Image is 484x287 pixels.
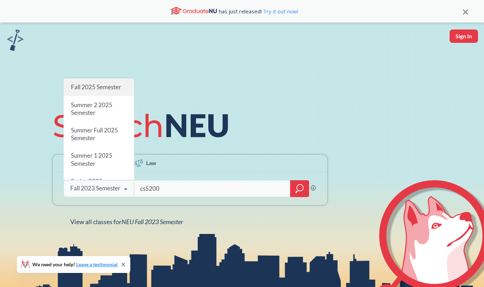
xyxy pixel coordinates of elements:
a: sandbox logo [7,30,24,53]
span: Spring 2025 Semester [71,177,102,193]
span: We need your help! [32,262,118,267]
a: Try it out now! [262,8,298,15]
a: Leave a testimonial [76,261,118,267]
span: Summer 1 2025 Semester [71,152,112,167]
div: Fall 2023 Semester [70,184,120,192]
span: Summer 2 2025 Semester [71,101,112,116]
span: NEU Fall 2023 Semester [122,218,183,226]
span: has just released! [219,7,298,15]
span: View all classes for [70,218,183,226]
img: sandbox logo [7,30,24,51]
button: Sign In [450,30,478,43]
input: Class, professor, course number, "phrase" [139,181,286,196]
div: magnifying glass [290,180,309,197]
span: Fall 2025 Semester [71,83,121,91]
svg: magnifying glass [295,184,304,194]
span: Law [146,159,156,167]
span: Summer Full 2025 Semester [71,126,118,142]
